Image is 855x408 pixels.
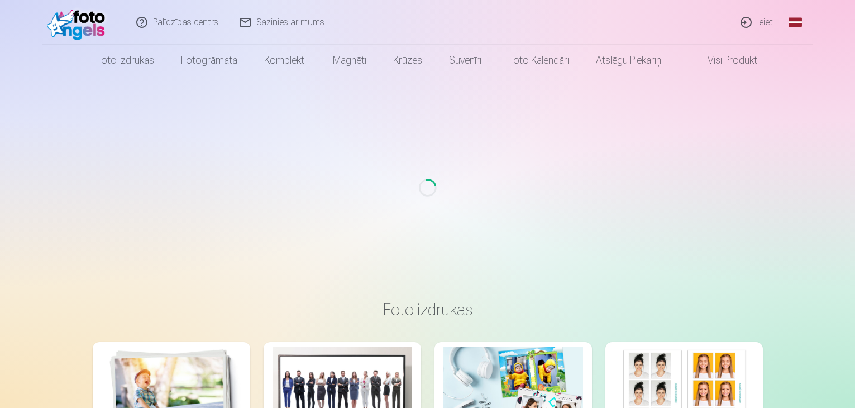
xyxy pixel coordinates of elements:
[436,45,495,76] a: Suvenīri
[380,45,436,76] a: Krūzes
[319,45,380,76] a: Magnēti
[251,45,319,76] a: Komplekti
[83,45,168,76] a: Foto izdrukas
[676,45,772,76] a: Visi produkti
[102,300,754,320] h3: Foto izdrukas
[168,45,251,76] a: Fotogrāmata
[495,45,582,76] a: Foto kalendāri
[582,45,676,76] a: Atslēgu piekariņi
[47,4,111,40] img: /fa1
